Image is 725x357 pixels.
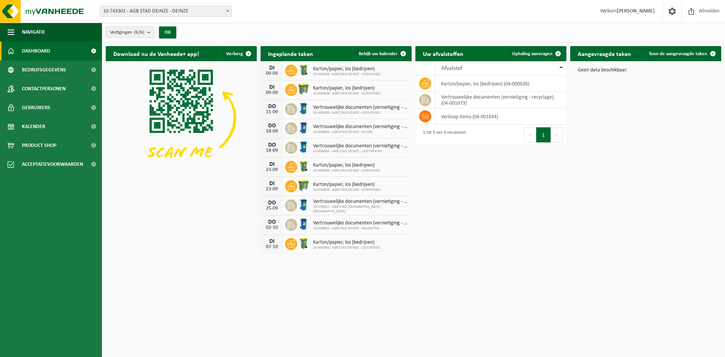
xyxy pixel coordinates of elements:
[264,129,279,134] div: 18-09
[264,142,279,148] div: DO
[313,105,408,111] span: Vertrouwelijke documenten (vernietiging - recyclage)
[313,168,381,173] span: 10-938908 - AGB STAD DEINZE - LEIESPIEGEL
[264,167,279,173] div: 23-09
[570,46,639,61] h2: Aangevraagde taken
[264,161,279,167] div: DI
[264,148,279,153] div: 18-09
[297,141,310,153] img: WB-0240-HPE-BE-09
[297,63,310,76] img: WB-0240-HPE-GN-51
[261,46,321,61] h2: Ingeplande taken
[512,51,552,56] span: Ophaling aanvragen
[264,200,279,206] div: DO
[313,66,381,72] span: Karton/papier, los (bedrijven)
[264,110,279,115] div: 11-09
[264,187,279,192] div: 23-09
[313,205,408,214] span: 10-938912 - AGB STAD [GEOGRAPHIC_DATA] - [GEOGRAPHIC_DATA]
[506,46,566,61] a: Ophaling aanvragen
[435,76,566,92] td: karton/papier, los (bedrijven) (04-000026)
[22,136,56,155] span: Product Shop
[643,46,720,61] a: Toon de aangevraagde taken
[134,30,144,35] count: (6/6)
[578,68,714,73] p: Geen data beschikbaar.
[264,206,279,211] div: 25-09
[264,84,279,90] div: DI
[313,240,381,246] span: Karton/papier, los (bedrijven)
[313,220,408,226] span: Vertrouwelijke documenten (vernietiging - recyclage)
[264,181,279,187] div: DI
[22,23,45,42] span: Navigatie
[313,182,381,188] span: Karton/papier, los (bedrijven)
[313,85,381,91] span: Karton/papier, los (bedrijven)
[359,51,398,56] span: Bekijk uw kalender
[264,65,279,71] div: DI
[297,102,310,115] img: WB-0240-HPE-BE-09
[264,219,279,225] div: DO
[313,199,408,205] span: Vertrouwelijke documenten (vernietiging - recyclage)
[313,162,381,168] span: Karton/papier, los (bedrijven)
[313,143,408,149] span: Vertrouwelijke documenten (vernietiging - recyclage)
[441,65,463,71] span: Afvalstof
[264,123,279,129] div: DO
[313,91,381,96] span: 10-938908 - AGB STAD DEINZE - LEIESPIEGEL
[264,90,279,96] div: 09-09
[435,108,566,125] td: verkoop items (04-001834)
[297,160,310,173] img: WB-0240-HPE-GN-51
[297,83,310,96] img: WB-0770-HPE-GN-51
[22,117,45,136] span: Kalender
[264,244,279,250] div: 07-10
[226,51,243,56] span: Verberg
[100,6,231,17] span: 10-743301 - AGB STAD DEINZE - DEINZE
[159,26,176,39] button: OK
[313,149,408,154] span: 10-938906 - AGB STAD DEINZE - LEIETHEATER
[617,8,655,14] strong: [PERSON_NAME]
[313,72,381,77] span: 10-938908 - AGB STAD DEINZE - LEIESPIEGEL
[649,51,707,56] span: Toon de aangevraagde taken
[313,188,381,192] span: 10-938908 - AGB STAD DEINZE - LEIESPIEGEL
[264,225,279,230] div: 02-10
[106,61,257,175] img: Download de VHEPlus App
[313,130,408,134] span: 10-938904 - AGB STAD DEINZE - MUDEL
[297,218,310,230] img: WB-0240-HPE-BE-09
[22,155,83,174] span: Acceptatievoorwaarden
[297,198,310,211] img: WB-0240-HPE-BE-09
[297,237,310,250] img: WB-0240-HPE-GN-51
[313,246,381,250] span: 10-938908 - AGB STAD DEINZE - LEIESPIEGEL
[353,46,411,61] a: Bekijk uw kalender
[297,121,310,134] img: WB-0240-HPE-BE-09
[22,42,50,60] span: Dashboard
[106,46,207,61] h2: Download nu de Vanheede+ app!
[313,226,408,231] span: 10-938903 - AGB STAD DEINZE - PALAESTRA
[22,79,66,98] span: Contactpersonen
[419,127,466,143] div: 1 tot 3 van 3 resultaten
[110,27,144,38] span: Vestigingen
[106,26,154,38] button: Vestigingen(6/6)
[313,124,408,130] span: Vertrouwelijke documenten (vernietiging - recyclage)
[220,46,256,61] button: Verberg
[524,127,536,142] button: Previous
[297,179,310,192] img: WB-0770-HPE-GN-51
[22,98,50,117] span: Gebruikers
[264,238,279,244] div: DI
[435,92,566,108] td: vertrouwelijke documenten (vernietiging - recyclage) (04-001073)
[313,111,408,115] span: 10-938908 - AGB STAD DEINZE - LEIESPIEGEL
[551,127,563,142] button: Next
[415,46,471,61] h2: Uw afvalstoffen
[264,104,279,110] div: DO
[264,71,279,76] div: 09-09
[536,127,551,142] button: 1
[22,60,66,79] span: Bedrijfsgegevens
